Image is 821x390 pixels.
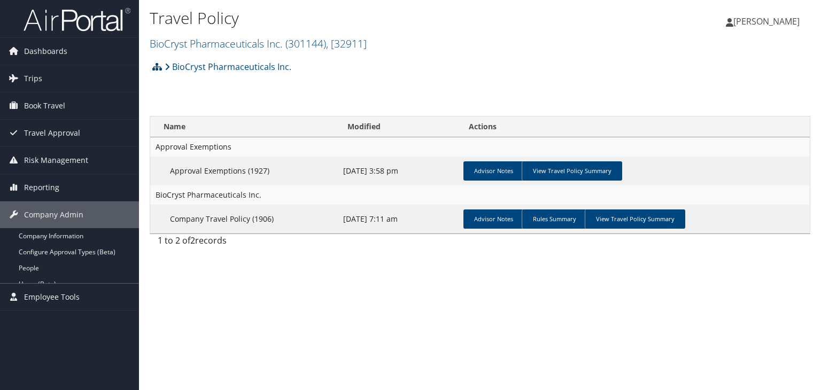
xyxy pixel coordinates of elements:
[585,209,685,229] a: View Travel Policy Summary
[150,116,338,137] th: Name: activate to sort column ascending
[24,174,59,201] span: Reporting
[522,161,622,181] a: View Travel Policy Summary
[150,7,590,29] h1: Travel Policy
[150,157,338,185] td: Approval Exemptions (1927)
[285,36,326,51] span: ( 301144 )
[158,234,307,252] div: 1 to 2 of records
[459,116,810,137] th: Actions
[165,56,291,77] a: BioCryst Pharmaceuticals Inc.
[150,36,367,51] a: BioCryst Pharmaceuticals Inc.
[24,38,67,65] span: Dashboards
[726,5,810,37] a: [PERSON_NAME]
[24,7,130,32] img: airportal-logo.png
[338,116,459,137] th: Modified: activate to sort column ascending
[338,157,459,185] td: [DATE] 3:58 pm
[150,137,810,157] td: Approval Exemptions
[24,284,80,310] span: Employee Tools
[326,36,367,51] span: , [ 32911 ]
[24,92,65,119] span: Book Travel
[522,209,587,229] a: Rules Summary
[150,205,338,233] td: Company Travel Policy (1906)
[24,147,88,174] span: Risk Management
[150,185,810,205] td: BioCryst Pharmaceuticals Inc.
[24,201,83,228] span: Company Admin
[463,161,524,181] a: Advisor Notes
[733,15,800,27] span: [PERSON_NAME]
[463,209,524,229] a: Advisor Notes
[24,120,80,146] span: Travel Approval
[338,205,459,233] td: [DATE] 7:11 am
[24,65,42,92] span: Trips
[190,235,195,246] span: 2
